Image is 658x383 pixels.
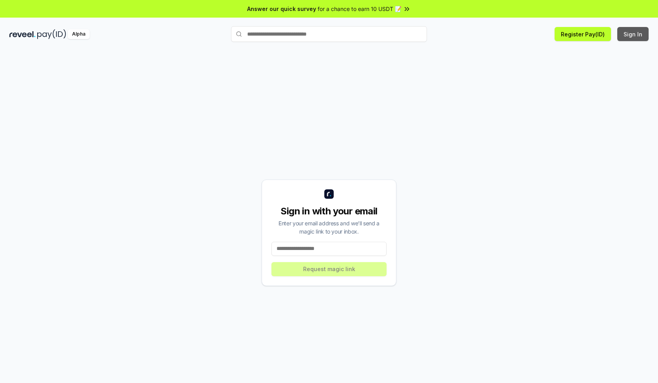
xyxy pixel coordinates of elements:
img: pay_id [37,29,66,39]
div: Enter your email address and we’ll send a magic link to your inbox. [271,219,387,236]
span: for a chance to earn 10 USDT 📝 [318,5,401,13]
img: reveel_dark [9,29,36,39]
button: Sign In [617,27,649,41]
div: Sign in with your email [271,205,387,218]
button: Register Pay(ID) [555,27,611,41]
span: Answer our quick survey [247,5,316,13]
div: Alpha [68,29,90,39]
img: logo_small [324,189,334,199]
